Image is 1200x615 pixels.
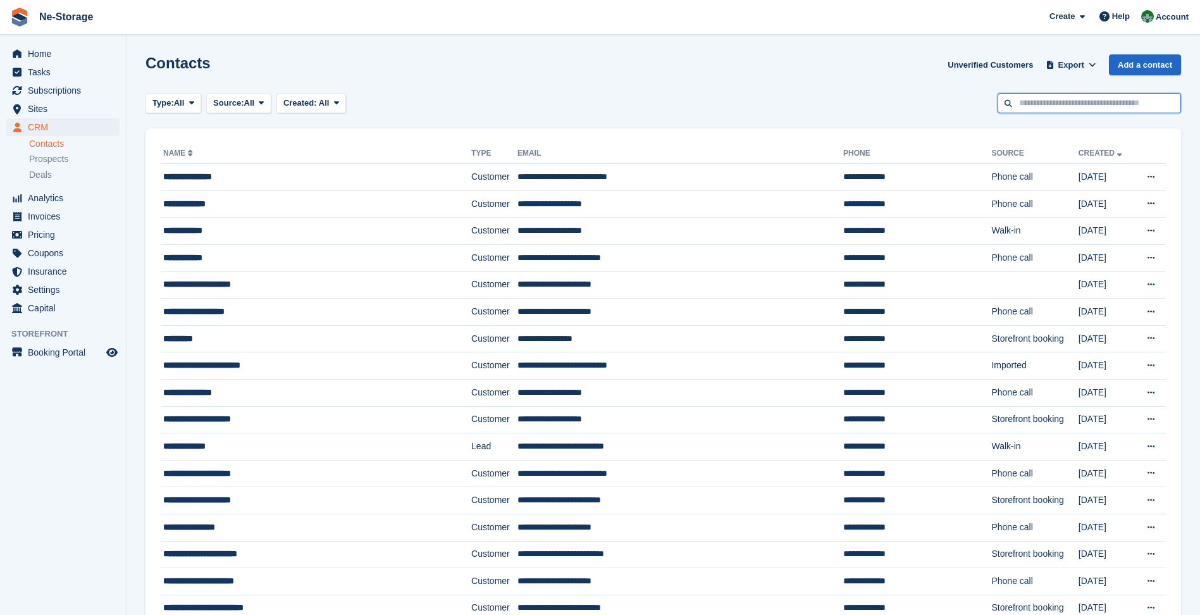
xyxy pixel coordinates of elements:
[28,226,104,244] span: Pricing
[283,98,317,108] span: Created:
[1079,190,1134,218] td: [DATE]
[471,352,517,380] td: Customer
[991,487,1078,514] td: Storefront booking
[1079,433,1134,461] td: [DATE]
[991,218,1078,245] td: Walk-in
[6,118,120,136] a: menu
[28,189,104,207] span: Analytics
[991,460,1078,487] td: Phone call
[1079,149,1125,158] a: Created
[1079,460,1134,487] td: [DATE]
[1079,352,1134,380] td: [DATE]
[991,164,1078,191] td: Phone call
[471,541,517,568] td: Customer
[28,299,104,317] span: Capital
[104,345,120,360] a: Preview store
[471,144,517,164] th: Type
[991,541,1078,568] td: Storefront booking
[206,93,271,114] button: Source: All
[1079,487,1134,514] td: [DATE]
[28,100,104,118] span: Sites
[6,45,120,63] a: menu
[28,118,104,136] span: CRM
[991,568,1078,595] td: Phone call
[29,168,120,182] a: Deals
[6,63,120,81] a: menu
[991,244,1078,271] td: Phone call
[471,218,517,245] td: Customer
[471,244,517,271] td: Customer
[6,281,120,299] a: menu
[28,281,104,299] span: Settings
[163,149,195,158] a: Name
[471,568,517,595] td: Customer
[1141,10,1154,23] img: Charlotte Nesbitt
[6,208,120,225] a: menu
[28,208,104,225] span: Invoices
[991,433,1078,461] td: Walk-in
[28,244,104,262] span: Coupons
[11,328,126,340] span: Storefront
[1079,541,1134,568] td: [DATE]
[28,263,104,280] span: Insurance
[1079,568,1134,595] td: [DATE]
[471,379,517,406] td: Customer
[6,100,120,118] a: menu
[471,325,517,352] td: Customer
[28,344,104,361] span: Booking Portal
[1079,514,1134,541] td: [DATE]
[471,271,517,299] td: Customer
[145,93,201,114] button: Type: All
[991,406,1078,433] td: Storefront booking
[471,299,517,326] td: Customer
[1079,406,1134,433] td: [DATE]
[471,514,517,541] td: Customer
[991,379,1078,406] td: Phone call
[1079,271,1134,299] td: [DATE]
[1079,379,1134,406] td: [DATE]
[991,514,1078,541] td: Phone call
[276,93,346,114] button: Created: All
[517,144,843,164] th: Email
[28,63,104,81] span: Tasks
[6,263,120,280] a: menu
[6,189,120,207] a: menu
[152,97,174,109] span: Type:
[991,190,1078,218] td: Phone call
[29,153,68,165] span: Prospects
[1079,218,1134,245] td: [DATE]
[213,97,244,109] span: Source:
[843,144,991,164] th: Phone
[471,487,517,514] td: Customer
[34,6,98,27] a: Ne-Storage
[1049,10,1075,23] span: Create
[174,97,185,109] span: All
[1156,11,1189,23] span: Account
[29,152,120,166] a: Prospects
[6,226,120,244] a: menu
[1043,54,1099,75] button: Export
[991,299,1078,326] td: Phone call
[10,8,29,27] img: stora-icon-8386f47178a22dfd0bd8f6a31ec36ba5ce8667c1dd55bd0f319d3a0aa187defe.svg
[991,352,1078,380] td: Imported
[471,164,517,191] td: Customer
[28,45,104,63] span: Home
[943,54,1038,75] a: Unverified Customers
[1058,59,1084,71] span: Export
[1079,325,1134,352] td: [DATE]
[244,97,255,109] span: All
[471,406,517,433] td: Customer
[471,460,517,487] td: Customer
[6,244,120,262] a: menu
[991,144,1078,164] th: Source
[319,98,330,108] span: All
[471,433,517,461] td: Lead
[1079,244,1134,271] td: [DATE]
[1079,299,1134,326] td: [DATE]
[29,138,120,150] a: Contacts
[145,54,211,71] h1: Contacts
[471,190,517,218] td: Customer
[6,82,120,99] a: menu
[6,299,120,317] a: menu
[1112,10,1130,23] span: Help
